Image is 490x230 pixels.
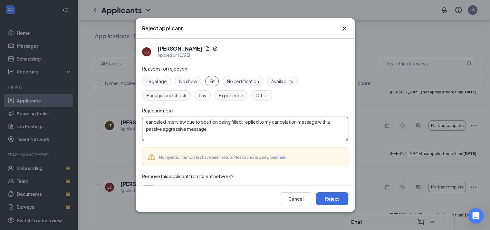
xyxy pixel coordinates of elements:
[158,52,218,59] div: Applied on [DATE]
[146,78,167,85] span: Legal age
[146,92,187,99] span: Background check
[142,66,187,72] span: Reasons for rejection
[341,25,348,33] button: Close
[468,208,484,224] div: Open Intercom Messenger
[144,49,149,55] div: LS
[142,117,348,141] textarea: canceled interview due to position being filled. replied to my cancelation message with a passive...
[280,192,312,205] button: Cancel
[158,45,202,52] h5: [PERSON_NAME]
[199,92,207,99] span: Pay
[213,46,218,51] svg: Reapply
[142,108,173,113] span: Rejection note
[142,173,233,179] span: Remove this applicant from talent network?
[209,78,215,85] span: Fit
[227,78,259,85] span: No certification
[142,25,183,32] h3: Reject applicant
[159,155,286,160] span: No rejection templates have been setup. Please create a new one .
[219,92,243,99] span: Experience
[341,25,348,33] svg: Cross
[316,192,348,205] button: Reject
[277,155,285,160] a: here
[148,153,155,161] svg: Warning
[179,78,197,85] span: No show
[255,92,268,99] span: Other
[158,185,165,193] span: Yes
[271,78,293,85] span: Availability
[205,46,210,51] svg: Document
